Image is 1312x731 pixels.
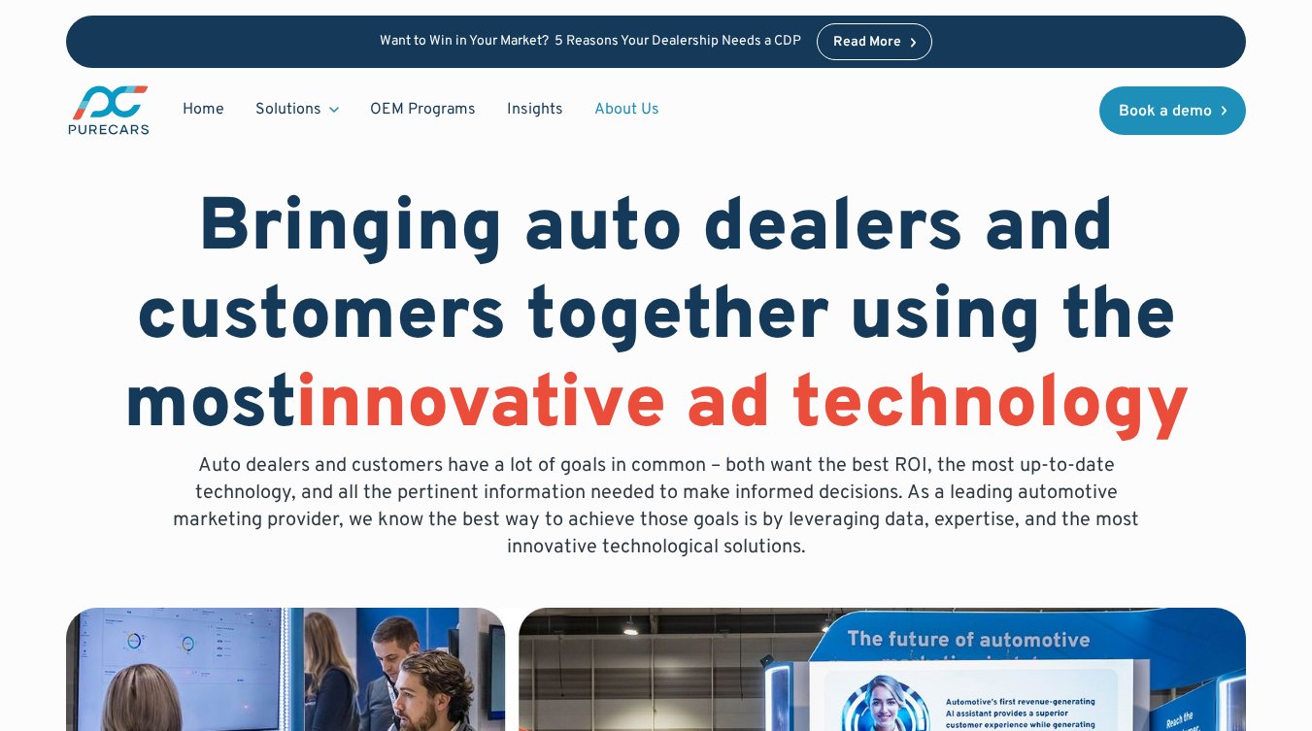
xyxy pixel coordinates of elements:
a: Book a demo [1099,86,1247,135]
div: Solutions [240,91,354,128]
a: Home [167,91,240,128]
div: Book a demo [1119,104,1212,119]
a: main [66,83,151,137]
div: Read More [833,36,901,50]
a: Read More [817,23,933,60]
span: innovative ad technology [295,360,1190,453]
h1: Bringing auto dealers and customers together using the most [66,186,1247,452]
img: purecars logo [66,83,151,137]
p: Auto dealers and customers have a lot of goals in common – both want the best ROI, the most up-to... [159,452,1154,561]
a: About Us [579,91,675,128]
a: OEM Programs [354,91,491,128]
p: Want to Win in Your Market? 5 Reasons Your Dealership Needs a CDP [380,34,801,50]
div: Solutions [255,99,321,120]
a: Insights [491,91,579,128]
